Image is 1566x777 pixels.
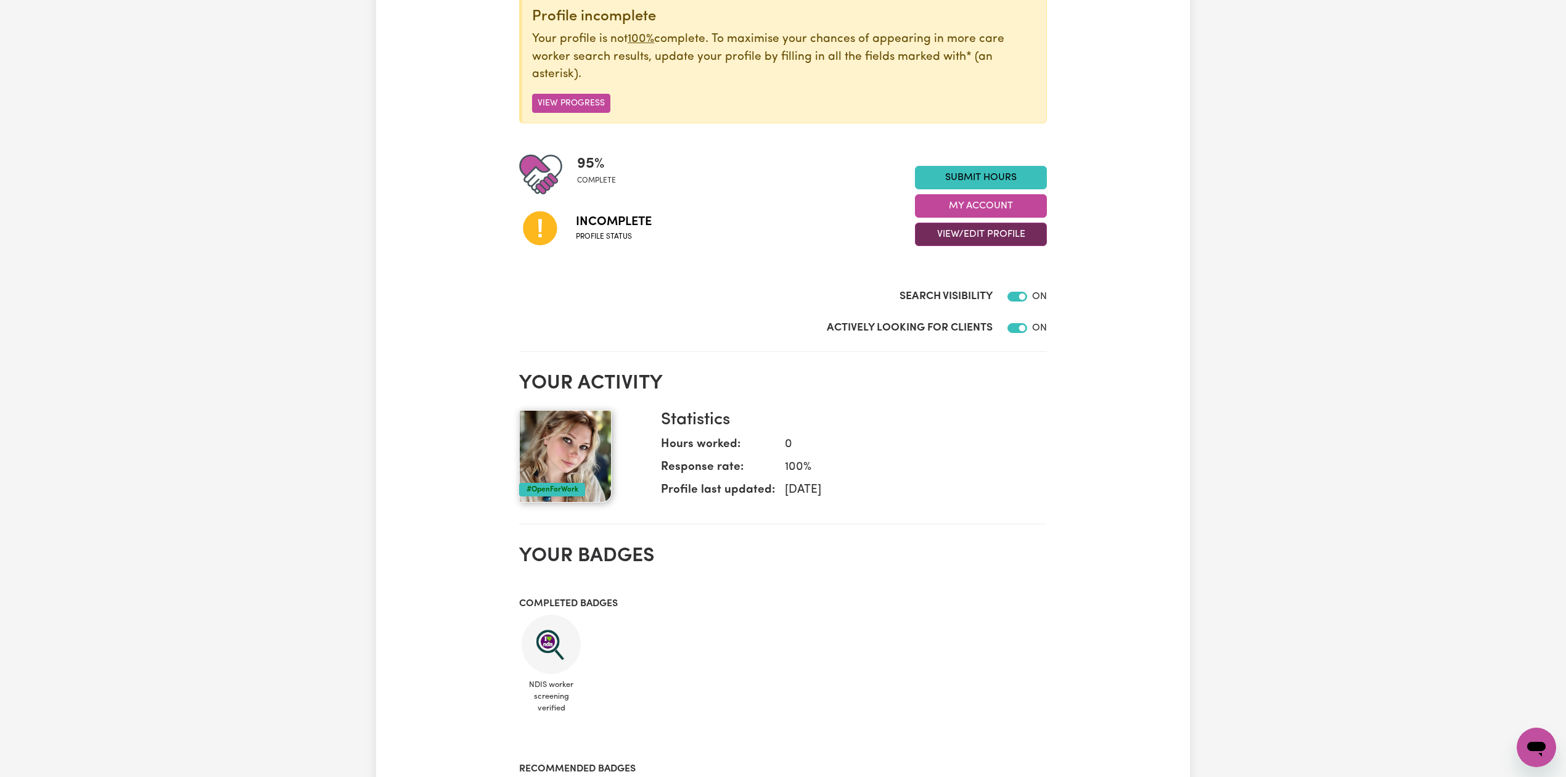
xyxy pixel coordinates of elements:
[915,166,1047,189] a: Submit Hours
[900,289,993,305] label: Search Visibility
[1032,323,1047,333] span: ON
[827,320,993,336] label: Actively Looking for Clients
[532,8,1036,26] div: Profile incomplete
[519,483,585,496] div: #OpenForWork
[775,436,1037,454] dd: 0
[532,94,610,113] button: View Progress
[661,459,775,482] dt: Response rate:
[577,153,616,175] span: 95 %
[519,410,612,503] img: Your profile picture
[1517,728,1556,767] iframe: Button to launch messaging window
[577,175,616,186] span: complete
[577,153,626,196] div: Profile completeness: 95%
[775,459,1037,477] dd: 100 %
[661,482,775,504] dt: Profile last updated:
[576,231,652,242] span: Profile status
[661,436,775,459] dt: Hours worked:
[519,598,1047,610] h3: Completed badges
[519,372,1047,395] h2: Your activity
[519,545,1047,568] h2: Your badges
[519,763,1047,775] h3: Recommended badges
[576,213,652,231] span: Incomplete
[661,410,1037,431] h3: Statistics
[532,31,1036,84] p: Your profile is not complete. To maximise your chances of appearing in more care worker search re...
[915,223,1047,246] button: View/Edit Profile
[775,482,1037,499] dd: [DATE]
[915,194,1047,218] button: My Account
[519,674,583,720] span: NDIS worker screening verified
[628,33,654,45] u: 100%
[522,615,581,674] img: NDIS Worker Screening Verified
[1032,292,1047,302] span: ON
